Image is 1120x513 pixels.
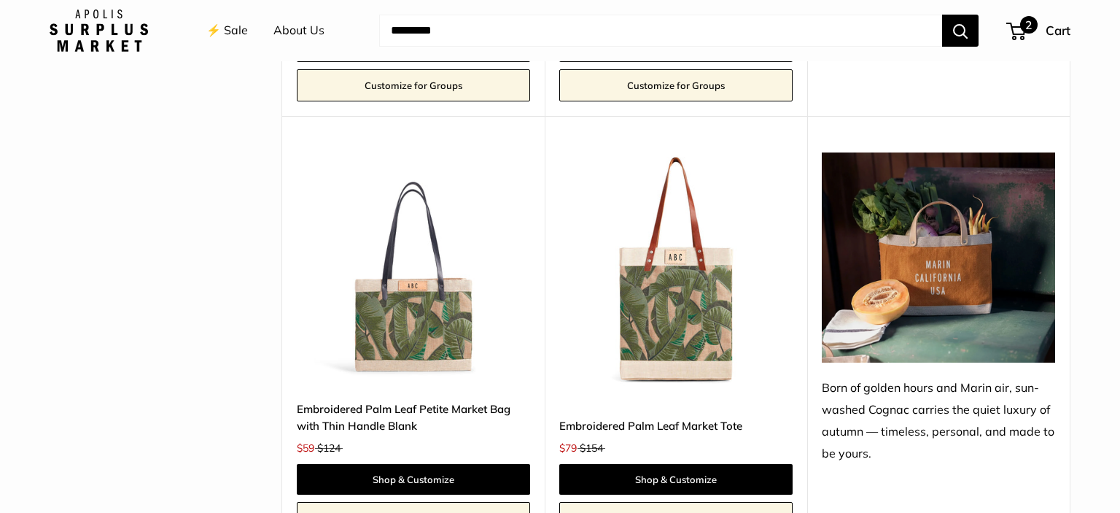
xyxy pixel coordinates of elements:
span: $79 [559,441,577,455]
span: $154 [580,441,603,455]
span: 2 [1020,16,1038,34]
a: 2 Cart [1008,19,1070,42]
a: Embroidered Palm Leaf Petite Market Bag with Thin Handle Blank [297,401,530,435]
img: Apolis: Surplus Market [50,9,148,52]
a: Shop & Customize [297,464,530,495]
span: Cart [1046,23,1070,38]
div: Born of golden hours and Marin air, sun-washed Cognac carries the quiet luxury of autumn — timele... [822,377,1055,465]
span: $59 [297,441,314,455]
a: Customize for Groups [559,69,793,101]
a: Shop & Customize [559,464,793,495]
a: Embroidered Palm Leaf Market Totedescription_A multi-layered motif with eight varying thread colors. [559,153,793,386]
img: Embroidered Palm Leaf Market Tote [559,153,793,386]
a: Customize for Groups [297,69,530,101]
img: description_Each bag takes 8-hours to handcraft thanks to our artisan cooperative. [297,153,530,386]
a: About Us [273,20,324,42]
a: Embroidered Palm Leaf Market Tote [559,417,793,434]
button: Search [942,15,979,47]
img: Born of golden hours and Marin air, sun-washed Cognac carries the quiet luxury of autumn — timele... [822,153,1055,363]
a: ⚡️ Sale [206,20,248,42]
span: $124 [317,441,341,455]
input: Search... [379,15,942,47]
a: description_Each bag takes 8-hours to handcraft thanks to our artisan cooperative.description_A m... [297,153,530,386]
